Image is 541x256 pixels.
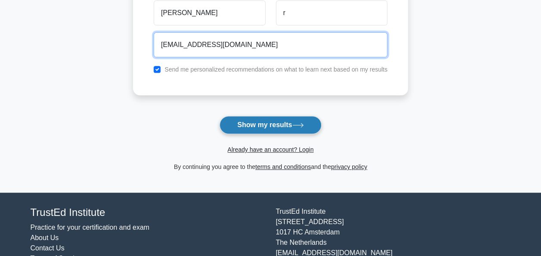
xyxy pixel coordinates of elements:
[31,234,59,241] a: About Us
[255,163,311,170] a: terms and conditions
[31,244,65,252] a: Contact Us
[128,162,413,172] div: By continuing you agree to the and the
[154,32,387,57] input: Email
[219,116,321,134] button: Show my results
[31,224,150,231] a: Practice for your certification and exam
[31,206,266,219] h4: TrustEd Institute
[276,0,387,25] input: Last name
[154,0,265,25] input: First name
[331,163,367,170] a: privacy policy
[164,66,387,73] label: Send me personalized recommendations on what to learn next based on my results
[227,146,313,153] a: Already have an account? Login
